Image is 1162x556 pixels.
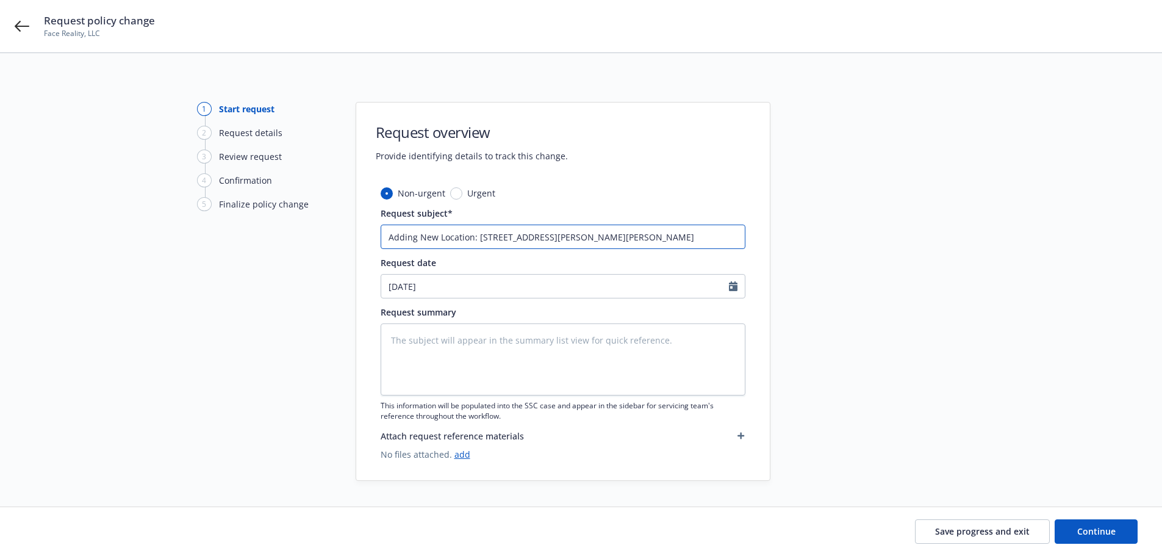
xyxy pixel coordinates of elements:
span: Request date [381,257,436,269]
h1: Request overview [376,122,568,142]
span: Provide identifying details to track this change. [376,150,568,162]
input: The subject will appear in the summary list view for quick reference. [381,225,745,249]
input: Urgent [450,187,462,200]
span: Request subject* [381,208,453,219]
span: Request summary [381,306,456,318]
div: 4 [197,173,212,187]
span: Face Reality, LLC [44,28,155,39]
div: Finalize policy change [219,198,309,211]
div: 5 [197,197,212,211]
div: 1 [197,102,212,116]
span: Continue [1077,525,1116,537]
input: Non-urgent [381,187,393,200]
button: Save progress and exit [915,519,1050,544]
div: Start request [219,103,274,115]
svg: Calendar [729,281,737,291]
span: This information will be populated into the SSC case and appear in the sidebar for servicing team... [381,400,745,421]
span: No files attached. [381,448,745,461]
a: add [454,449,470,460]
div: Request details [219,126,282,139]
span: Urgent [467,187,495,200]
div: 3 [197,150,212,164]
span: Request policy change [44,13,155,28]
button: Continue [1055,519,1138,544]
span: Attach request reference materials [381,430,524,442]
span: Non-urgent [398,187,445,200]
div: Review request [219,150,282,163]
div: 2 [197,126,212,140]
div: Confirmation [219,174,272,187]
span: Save progress and exit [935,525,1030,537]
input: MM/DD/YYYY [381,275,729,298]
